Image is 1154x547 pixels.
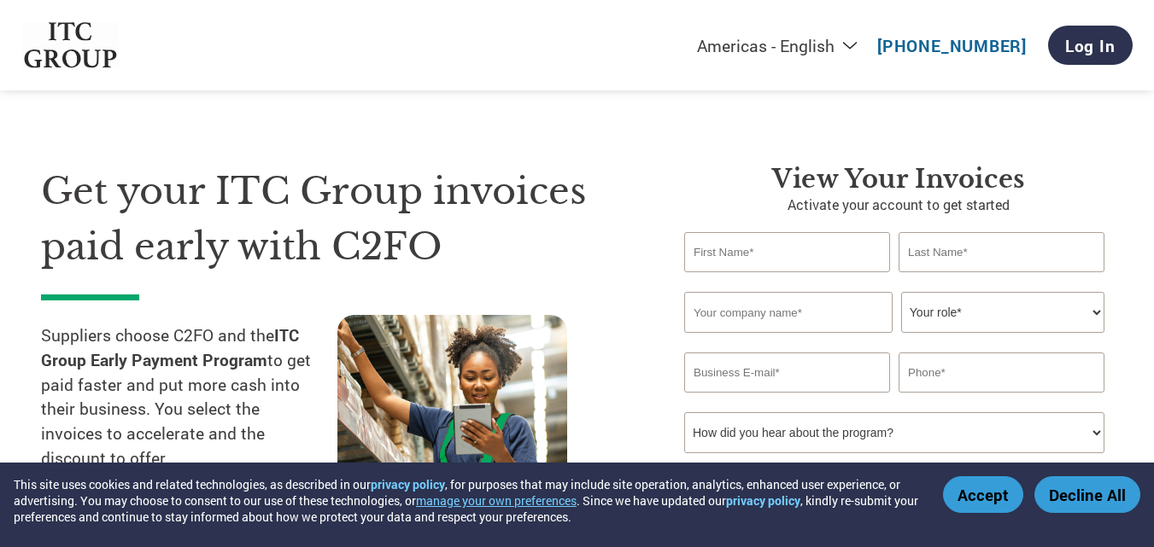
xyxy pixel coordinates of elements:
[41,324,299,370] strong: ITC Group Early Payment Program
[899,352,1104,393] input: Phone*
[943,476,1023,513] button: Accept
[684,164,1113,195] h3: View Your Invoices
[41,323,337,471] p: Suppliers choose C2FO and the to get paid faster and put more cash into their business. You selec...
[1048,26,1133,65] a: Log In
[901,292,1104,333] select: Title/Role
[22,22,120,69] img: ITC Group
[684,394,890,405] div: Inavlid Email Address
[899,232,1104,272] input: Last Name*
[684,195,1113,215] p: Activate your account to get started
[416,492,577,509] button: manage your own preferences
[877,35,1027,56] a: [PHONE_NUMBER]
[726,492,800,509] a: privacy policy
[41,164,633,274] h1: Get your ITC Group invoices paid early with C2FO
[14,476,918,525] div: This site uses cookies and related technologies, as described in our , for purposes that may incl...
[684,292,893,333] input: Your company name*
[899,274,1104,285] div: Invalid last name or last name is too long
[684,232,890,272] input: First Name*
[684,335,1104,346] div: Invalid company name or company name is too long
[337,315,567,483] img: supply chain worker
[899,394,1104,405] div: Inavlid Phone Number
[684,274,890,285] div: Invalid first name or first name is too long
[371,476,445,492] a: privacy policy
[684,352,890,393] input: Invalid Email format
[1034,476,1140,513] button: Decline All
